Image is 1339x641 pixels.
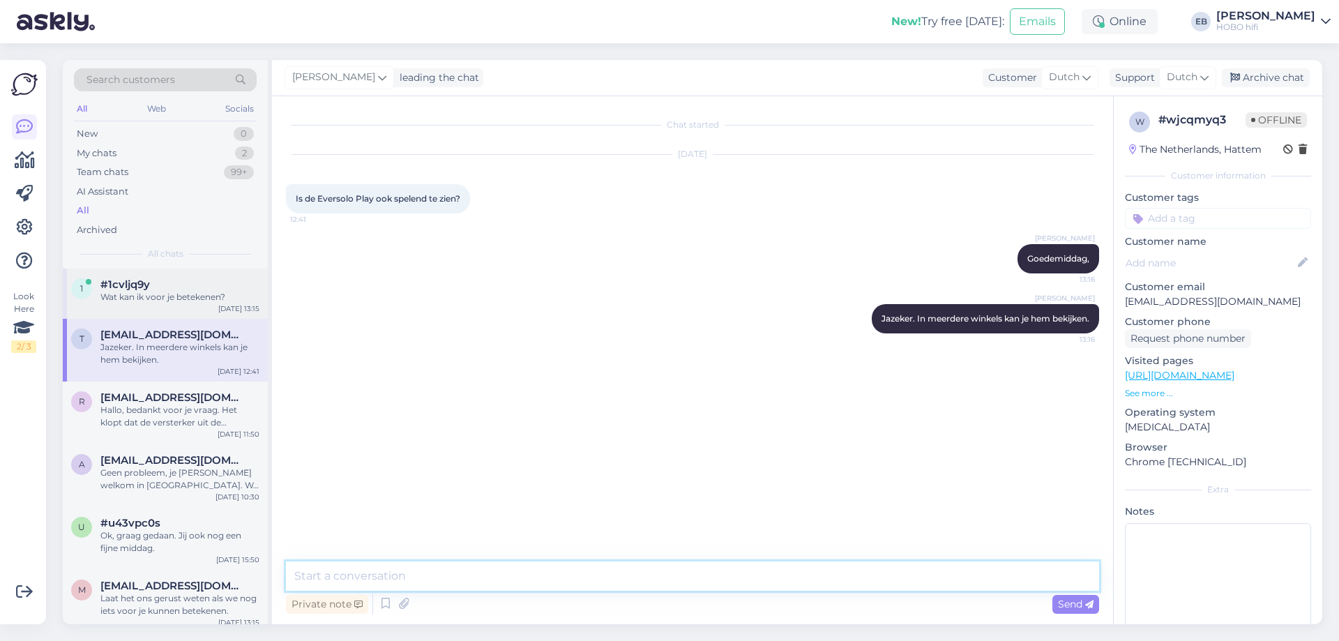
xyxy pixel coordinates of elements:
[1125,234,1311,249] p: Customer name
[1125,369,1234,382] a: [URL][DOMAIN_NAME]
[1246,112,1307,128] span: Offline
[100,404,259,429] div: Hallo, bedankt voor je vraag. Het klopt dat de versterker uit de verpakking is geweest, maar niet...
[1125,420,1311,435] p: [MEDICAL_DATA]
[77,185,128,199] div: AI Assistant
[1222,68,1310,87] div: Archive chat
[1125,294,1311,309] p: [EMAIL_ADDRESS][DOMAIN_NAME]
[1125,190,1311,205] p: Customer tags
[144,100,169,118] div: Web
[1035,293,1095,303] span: [PERSON_NAME]
[292,70,375,85] span: [PERSON_NAME]
[1125,280,1311,294] p: Customer email
[1129,142,1262,157] div: The Netherlands, Hattem
[77,223,117,237] div: Archived
[11,71,38,98] img: Askly Logo
[1125,440,1311,455] p: Browser
[222,100,257,118] div: Socials
[78,522,85,532] span: u
[1125,504,1311,519] p: Notes
[100,278,150,291] span: #1cvljq9y
[296,193,460,204] span: Is de Eversolo Play ook spelend te zien?
[1043,274,1095,285] span: 13:16
[218,429,259,439] div: [DATE] 11:50
[1126,255,1295,271] input: Add name
[235,146,254,160] div: 2
[218,366,259,377] div: [DATE] 12:41
[1125,208,1311,229] input: Add a tag
[1058,598,1094,610] span: Send
[11,340,36,353] div: 2 / 3
[224,165,254,179] div: 99+
[100,329,245,341] span: toor@upcmail.nl
[1125,483,1311,496] div: Extra
[1216,22,1315,33] div: HOBO hifi
[891,15,921,28] b: New!
[77,127,98,141] div: New
[216,555,259,565] div: [DATE] 15:50
[394,70,479,85] div: leading the chat
[1082,9,1158,34] div: Online
[77,204,89,218] div: All
[100,391,245,404] span: remigiusz1982@interia.pl
[1125,405,1311,420] p: Operating system
[100,341,259,366] div: Jazeker. In meerdere winkels kan je hem bekijken.
[1010,8,1065,35] button: Emails
[79,396,85,407] span: r
[86,73,175,87] span: Search customers
[80,333,84,344] span: t
[983,70,1037,85] div: Customer
[218,617,259,628] div: [DATE] 13:15
[100,291,259,303] div: Wat kan ik voor je betekenen?
[1125,315,1311,329] p: Customer phone
[1049,70,1080,85] span: Dutch
[1125,455,1311,469] p: Chrome [TECHNICAL_ID]
[1125,354,1311,368] p: Visited pages
[100,467,259,492] div: Geen probleem, je [PERSON_NAME] welkom in [GEOGRAPHIC_DATA]. We hebben [PERSON_NAME] in het assor...
[74,100,90,118] div: All
[77,146,116,160] div: My chats
[218,303,259,314] div: [DATE] 13:15
[1125,169,1311,182] div: Customer information
[1191,12,1211,31] div: EB
[1167,70,1197,85] span: Dutch
[286,595,368,614] div: Private note
[1125,387,1311,400] p: See more ...
[882,313,1089,324] span: Jazeker. In meerdere winkels kan je hem bekijken.
[1135,116,1144,127] span: w
[1043,334,1095,345] span: 13:16
[78,585,86,595] span: m
[100,592,259,617] div: Laat het ons gerust weten als we nog iets voor je kunnen betekenen.
[1027,253,1089,264] span: Goedemiddag,
[215,492,259,502] div: [DATE] 10:30
[286,119,1099,131] div: Chat started
[79,459,85,469] span: a
[1035,233,1095,243] span: [PERSON_NAME]
[80,283,83,294] span: 1
[100,454,245,467] span: arjan.t.hart@icloud.com
[290,214,342,225] span: 12:41
[1216,10,1331,33] a: [PERSON_NAME]HOBO hifi
[1216,10,1315,22] div: [PERSON_NAME]
[11,290,36,353] div: Look Here
[77,165,128,179] div: Team chats
[1110,70,1155,85] div: Support
[891,13,1004,30] div: Try free [DATE]:
[234,127,254,141] div: 0
[100,529,259,555] div: Ok, graag gedaan. Jij ook nog een fijne middag.
[100,580,245,592] span: msanten57@gmail.com
[1158,112,1246,128] div: # wjcqmyq3
[148,248,183,260] span: All chats
[1125,329,1251,348] div: Request phone number
[100,517,160,529] span: #u43vpc0s
[286,148,1099,160] div: [DATE]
